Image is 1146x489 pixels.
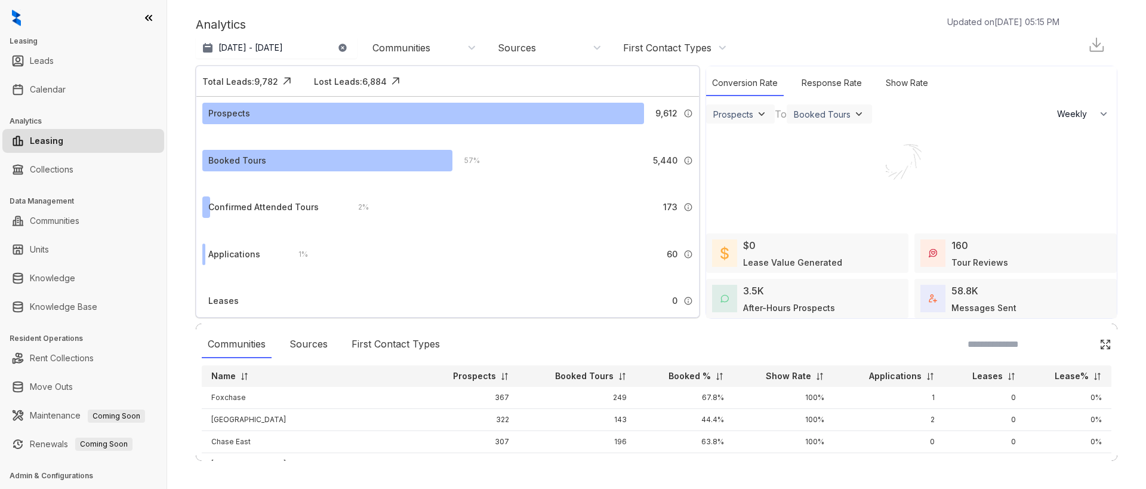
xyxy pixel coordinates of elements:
span: 0 [672,294,677,307]
div: Lost Leads: 6,884 [314,75,387,88]
a: Calendar [30,78,66,102]
a: RenewalsComing Soon [30,432,133,456]
p: Name [211,370,236,382]
span: 173 [663,201,677,214]
div: 57 % [452,154,480,167]
td: 100% [734,431,834,453]
div: After-Hours Prospects [743,302,835,314]
img: Download [1088,36,1105,54]
td: [GEOGRAPHIC_DATA] [202,453,421,475]
div: 3.5K [743,284,764,298]
img: sorting [926,372,935,381]
div: Show Rate [880,70,934,96]
p: Applications [869,370,922,382]
img: Info [683,250,693,259]
img: AfterHoursConversations [720,294,729,303]
h3: Admin & Configurations [10,470,167,481]
p: Analytics [196,16,246,33]
td: 367 [421,387,519,409]
div: Tour Reviews [951,256,1008,269]
li: Knowledge [2,266,164,290]
span: 5,440 [653,154,677,167]
img: Info [683,156,693,165]
td: 100% [734,409,834,431]
td: 0 [944,387,1025,409]
img: sorting [815,372,824,381]
td: 0 [834,453,944,475]
li: Units [2,238,164,262]
td: 67.8% [636,387,733,409]
td: 196 [519,431,636,453]
div: Leases [208,294,239,307]
td: 307 [421,431,519,453]
li: Rent Collections [2,346,164,370]
td: 0% [1025,453,1111,475]
td: 44.4% [636,409,733,431]
td: 0 [944,453,1025,475]
h3: Data Management [10,196,167,207]
p: Leases [972,370,1003,382]
td: 178 [519,453,636,475]
li: Leasing [2,129,164,153]
img: Info [683,296,693,306]
div: Sources [284,331,334,358]
td: 272 [421,453,519,475]
a: Collections [30,158,73,182]
h3: Leasing [10,36,167,47]
td: 0 [944,409,1025,431]
p: Show Rate [766,370,811,382]
div: $0 [743,238,756,253]
li: Maintenance [2,404,164,428]
div: To [775,107,787,121]
li: Renewals [2,432,164,456]
div: First Contact Types [346,331,446,358]
img: Loader [867,125,956,214]
td: 100% [734,453,834,475]
a: Leasing [30,129,63,153]
div: Lease Value Generated [743,256,842,269]
span: Coming Soon [75,438,133,451]
td: 322 [421,409,519,431]
img: TourReviews [929,249,937,257]
img: sorting [500,372,509,381]
div: 2 % [346,201,369,214]
div: Booked Tours [208,154,266,167]
div: Total Leads: 9,782 [202,75,278,88]
div: First Contact Types [623,41,711,54]
td: Chase East [202,431,421,453]
img: Click Icon [387,72,405,90]
img: SearchIcon [1074,339,1085,349]
div: Sources [498,41,536,54]
p: Updated on [DATE] 05:15 PM [947,16,1059,28]
li: Move Outs [2,375,164,399]
a: Knowledge Base [30,295,97,319]
li: Collections [2,158,164,182]
a: Units [30,238,49,262]
p: Prospects [453,370,496,382]
span: Weekly [1057,108,1093,120]
p: Booked Tours [555,370,614,382]
div: Messages Sent [951,302,1016,314]
div: Booked Tours [794,109,851,119]
div: Applications [208,248,260,261]
img: ViewFilterArrow [756,108,768,120]
p: Booked % [668,370,711,382]
td: 0 [834,431,944,453]
img: Info [683,109,693,118]
img: logo [12,10,21,26]
button: [DATE] - [DATE] [196,37,357,59]
div: Prospects [208,107,250,120]
img: sorting [240,372,249,381]
td: 65.4% [636,453,733,475]
img: sorting [715,372,724,381]
div: 1 % [286,248,308,261]
li: Calendar [2,78,164,102]
img: TotalFum [929,294,937,303]
span: Coming Soon [88,410,145,423]
td: 0% [1025,387,1111,409]
li: Leads [2,49,164,73]
td: 0 [944,431,1025,453]
p: Lease% [1055,370,1089,382]
div: Response Rate [796,70,868,96]
li: Communities [2,209,164,233]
